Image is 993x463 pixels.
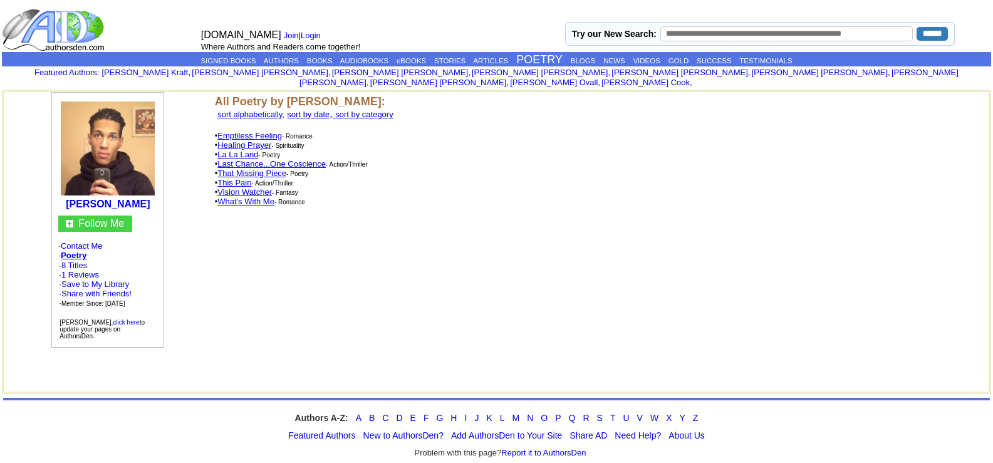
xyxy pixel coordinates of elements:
font: • [215,131,282,140]
a: [PERSON_NAME] Kraft [101,68,188,77]
a: C [382,413,388,423]
font: sort by category [335,110,393,119]
a: H [450,413,457,423]
font: - Poetry [258,152,280,159]
a: VIDEOS [633,57,660,65]
a: ARTICLES [473,57,508,65]
a: R [583,413,589,423]
font: · · · [59,279,132,308]
font: , [217,110,284,119]
a: [PERSON_NAME] [PERSON_NAME] [299,68,959,87]
a: sort by category [333,108,393,119]
font: : [34,68,99,77]
font: i [190,70,192,76]
a: [PERSON_NAME] [PERSON_NAME] [752,68,888,77]
font: Where Authors and Readers come together! [201,42,360,51]
label: Try our New Search: [572,29,657,39]
font: • [215,159,326,169]
strong: Authors A-Z: [295,413,348,423]
a: [PERSON_NAME] [PERSON_NAME] [370,78,506,87]
a: K [486,413,492,423]
a: Last Chance...One Coscience [217,159,326,169]
a: Z [693,413,699,423]
a: Follow Me [78,218,124,229]
a: Contact Me [61,241,102,251]
a: [PERSON_NAME] [PERSON_NAME] [472,68,608,77]
a: GOLD [668,57,689,65]
font: | [284,31,325,40]
font: , [215,108,393,119]
a: Save to My Library [61,279,129,289]
a: Vision Watcher [217,187,272,197]
font: - Fantasy [272,189,298,196]
a: Featured Authors [288,430,355,440]
font: - Action/Thriller [326,161,368,168]
a: sort alphabetically [217,110,282,119]
font: - Spirituality [271,142,304,149]
font: • [215,178,252,187]
a: M [512,413,520,423]
a: What's With Me [217,197,274,206]
img: 104232.jpg [61,101,155,195]
a: Share AD [569,430,607,440]
font: sort by date [287,110,330,119]
a: Need Help? [615,430,661,440]
a: [PERSON_NAME] [PERSON_NAME] [611,68,747,77]
font: i [610,70,611,76]
font: i [369,80,370,86]
a: Q [569,413,576,423]
font: • [215,169,286,178]
a: POETRY [516,53,563,66]
font: , , , , , , , , , , [101,68,958,87]
a: La La Land [217,150,258,159]
a: SIGNED BOOKS [200,57,256,65]
a: 1 Reviews [61,270,99,279]
a: D [396,413,402,423]
a: eBOOKS [397,57,426,65]
a: [PERSON_NAME] [66,199,150,209]
font: Problem with this page? [415,448,586,458]
font: - Romance [282,133,313,140]
font: [DOMAIN_NAME] [201,29,281,40]
a: AUDIOBOOKS [340,57,388,65]
font: i [330,70,331,76]
a: U [623,413,629,423]
img: logo_ad.gif [2,8,107,52]
a: Share with Friends! [61,289,132,298]
a: E [410,413,416,423]
a: That Missing Piece [217,169,286,178]
font: i [692,80,694,86]
a: Healing Prayer [217,140,271,150]
a: [PERSON_NAME] [PERSON_NAME] [192,68,328,77]
img: gc.jpg [66,220,73,227]
a: STORIES [434,57,465,65]
a: [PERSON_NAME] Ovall [510,78,598,87]
a: I [464,413,467,423]
font: • [215,187,272,197]
a: S [597,413,603,423]
a: click here [113,319,139,326]
a: [PERSON_NAME] [PERSON_NAME] [332,68,468,77]
a: 8 Titles [61,261,87,270]
font: - Action/Thriller [251,180,293,187]
font: i [750,70,751,76]
a: New to AuthorsDen? [363,430,444,440]
a: NEWS [603,57,625,65]
a: V [637,413,643,423]
a: [PERSON_NAME] Cook [601,78,690,87]
a: A [356,413,361,423]
a: BOOKS [307,57,333,65]
font: [PERSON_NAME], to update your pages on AuthorsDen. [60,319,145,340]
a: Join [284,31,299,40]
font: • [215,140,272,150]
a: O [541,413,548,423]
font: - Poetry [286,170,308,177]
a: J [474,413,479,423]
a: Y [680,413,685,423]
font: • [215,150,259,159]
font: · · [59,261,132,308]
a: T [610,413,616,423]
a: TESTIMONIALS [739,57,792,65]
